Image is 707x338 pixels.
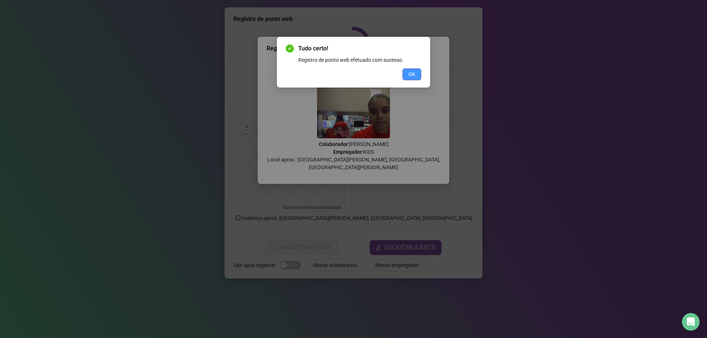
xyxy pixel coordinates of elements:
span: Tudo certo! [298,44,421,53]
span: OK [408,70,415,78]
span: check-circle [286,45,294,53]
div: Open Intercom Messenger [682,313,700,331]
button: OK [402,68,421,80]
div: Registro de ponto web efetuado com sucesso. [298,56,421,64]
